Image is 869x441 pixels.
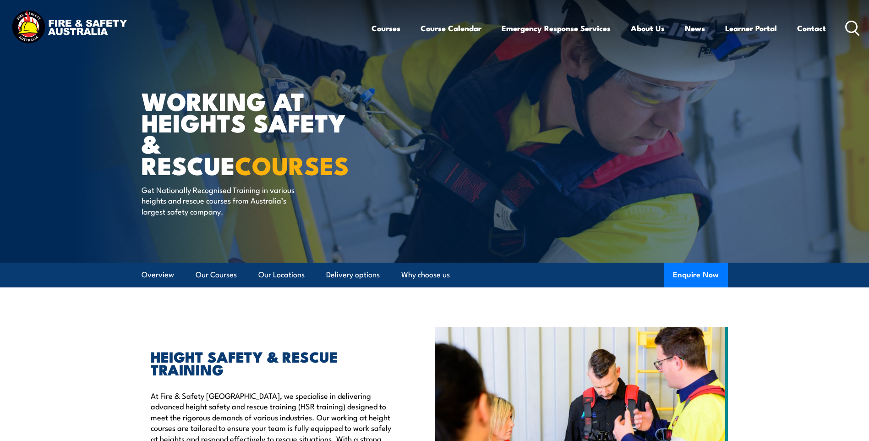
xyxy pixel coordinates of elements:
a: Courses [372,16,400,40]
a: Our Courses [196,263,237,287]
h1: WORKING AT HEIGHTS SAFETY & RESCUE [142,90,368,176]
button: Enquire Now [664,263,728,287]
a: About Us [631,16,665,40]
a: Delivery options [326,263,380,287]
h2: HEIGHT SAFETY & RESCUE TRAINING [151,350,393,375]
a: Emergency Response Services [502,16,611,40]
strong: COURSES [235,145,349,183]
a: Why choose us [401,263,450,287]
a: Overview [142,263,174,287]
a: Learner Portal [725,16,777,40]
p: Get Nationally Recognised Training in various heights and rescue courses from Australia’s largest... [142,184,309,216]
a: News [685,16,705,40]
a: Our Locations [258,263,305,287]
a: Course Calendar [421,16,481,40]
a: Contact [797,16,826,40]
